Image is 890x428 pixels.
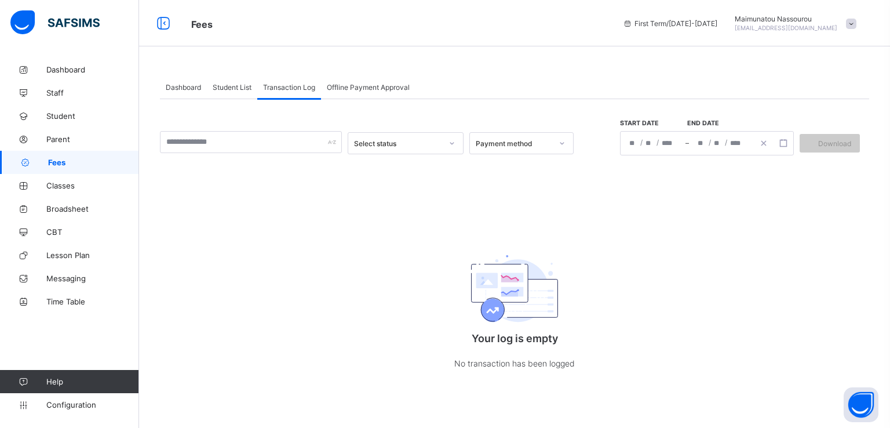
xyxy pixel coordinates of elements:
[354,139,442,148] div: Select status
[46,400,138,409] span: Configuration
[48,158,139,167] span: Fees
[399,332,630,344] p: Your log is empty
[735,14,837,23] span: Maimunatou Nassourou
[213,83,251,92] span: Student List
[399,223,630,394] div: Your log is empty
[263,83,315,92] span: Transaction Log
[327,83,410,92] span: Offline Payment Approval
[818,139,851,148] span: Download
[46,65,139,74] span: Dashboard
[725,137,727,147] span: /
[46,297,139,306] span: Time Table
[471,255,558,325] img: emptyFees.b9d510d6f304bf9969c5d2a1967ba1bd.svg
[623,19,717,28] span: session/term information
[687,119,754,127] span: End date
[399,356,630,371] p: No transaction has been logged
[46,111,139,121] span: Student
[46,135,139,144] span: Parent
[46,204,139,213] span: Broadsheet
[844,387,878,422] button: Open asap
[46,251,139,260] span: Lesson Plan
[729,14,862,32] div: MaimunatouNassourou
[709,137,711,147] span: /
[46,181,139,190] span: Classes
[476,139,552,148] div: Payment method
[191,19,213,30] span: Fees
[46,88,139,97] span: Staff
[46,377,138,386] span: Help
[640,137,643,147] span: /
[46,227,139,237] span: CBT
[685,138,689,148] span: –
[46,274,139,283] span: Messaging
[656,137,659,147] span: /
[166,83,201,92] span: Dashboard
[10,10,100,35] img: safsims
[620,119,687,127] span: Start date
[735,24,837,31] span: [EMAIL_ADDRESS][DOMAIN_NAME]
